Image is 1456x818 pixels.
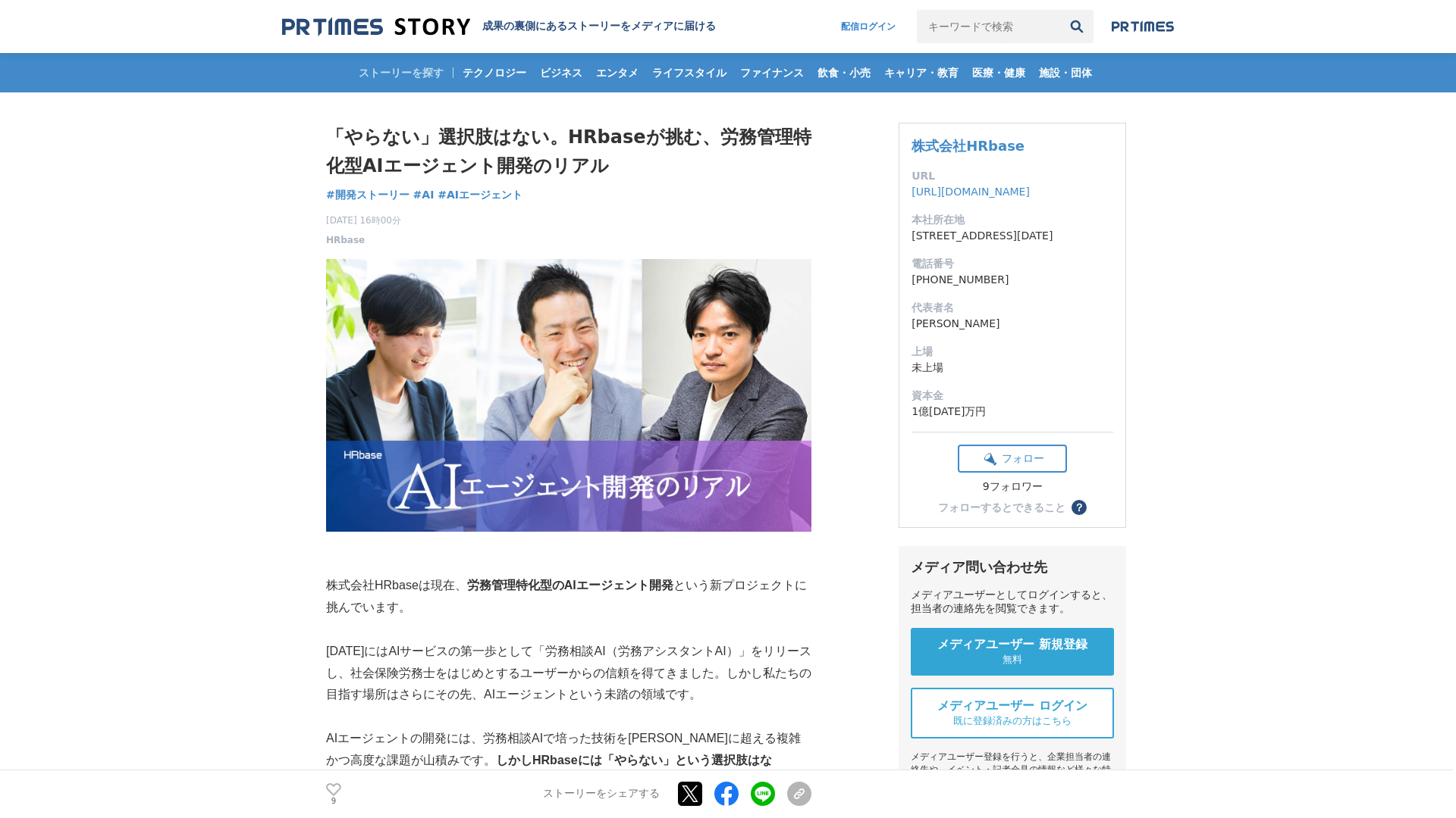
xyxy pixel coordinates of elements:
div: メディア問い合わせ先 [911,558,1114,576]
a: 医療・健康 [966,53,1031,92]
span: テクノロジー [457,66,532,80]
span: ？ [1074,502,1084,513]
a: #AI [413,187,435,203]
button: 検索 [1060,10,1094,43]
a: 成果の裏側にあるストーリーをメディアに届ける 成果の裏側にあるストーリーをメディアに届ける [282,17,716,37]
input: キーワードで検索 [917,10,1060,43]
a: 施設・団体 [1033,53,1098,92]
div: フォローするとできること [938,502,1065,513]
img: prtimes [1112,20,1174,33]
a: #開発ストーリー [326,187,409,203]
span: 施設・団体 [1033,66,1098,80]
dd: [STREET_ADDRESS][DATE] [912,228,1113,244]
strong: しかしHRbaseには「やらない」という選択肢はない･･･。 [326,754,772,788]
p: [DATE]にはAIサービスの第一歩として「労務相談AI（労務アシスタントAI）」をリリースし、社会保険労務士をはじめとするユーザーからの信頼を得てきました。しかし私たちの目指す場所はさらにその... [326,641,811,706]
span: #AIエージェント [438,188,522,201]
dd: [PERSON_NAME] [912,316,1113,332]
span: ビジネス [534,66,588,80]
a: キャリア・教育 [878,53,965,92]
dt: 上場 [912,344,1113,360]
a: メディアユーザー 新規登録 無料 [911,628,1114,676]
a: [URL][DOMAIN_NAME] [912,186,1030,198]
dd: 未上場 [912,360,1113,376]
a: HRbase [326,233,365,247]
span: #開発ストーリー [326,188,409,201]
a: #AIエージェント [438,187,522,203]
a: ビジネス [534,53,588,92]
dt: 電話番号 [912,256,1113,272]
img: thumbnail_60cac470-7190-11f0-a44f-0dbda82f12bc.png [326,259,811,532]
span: ファイナンス [734,66,810,80]
span: キャリア・教育 [878,66,965,80]
span: #AI [413,188,435,201]
dt: 本社所在地 [912,212,1113,228]
strong: 労務管理特化型のAIエージェント開発 [467,579,673,592]
dt: URL [912,168,1113,184]
a: テクノロジー [457,53,532,92]
img: 成果の裏側にあるストーリーをメディアに届ける [282,17,470,37]
span: エンタメ [590,66,645,80]
dd: 1億[DATE]万円 [912,404,1113,420]
h1: 「やらない」選択肢はない。HRbaseが挑む、労務管理特化型AIエージェント開発のリアル [326,123,811,181]
a: 株式会社HRbase [912,138,1025,154]
a: 飲食・小売 [811,53,877,92]
span: ライフスタイル [646,66,733,80]
h2: 成果の裏側にあるストーリーをメディアに届ける [482,20,716,33]
p: ストーリーをシェアする [543,788,660,801]
div: メディアユーザーとしてログインすると、担当者の連絡先を閲覧できます。 [911,589,1114,616]
a: ライフスタイル [646,53,733,92]
span: [DATE] 16時00分 [326,214,401,227]
span: 無料 [1003,653,1022,667]
span: 飲食・小売 [811,66,877,80]
p: 株式会社HRbaseは現在、 という新プロジェクトに挑んでいます。 [326,575,811,619]
span: 医療・健康 [966,66,1031,80]
a: ファイナンス [734,53,810,92]
button: ？ [1072,500,1087,515]
div: メディアユーザー登録を行うと、企業担当者の連絡先や、イベント・記者会見の情報など様々な特記情報を閲覧できます。 ※内容はストーリー・プレスリリースにより異なります。 [911,751,1114,815]
a: エンタメ [590,53,645,92]
span: メディアユーザー 新規登録 [937,637,1087,653]
span: 既に登録済みの方はこちら [953,714,1072,728]
dd: [PHONE_NUMBER] [912,272,1113,288]
div: 9フォロワー [958,480,1067,494]
dt: 代表者名 [912,300,1113,316]
dt: 資本金 [912,388,1113,404]
a: 配信ログイン [826,10,911,43]
p: 9 [326,798,341,805]
button: フォロー [958,445,1067,473]
p: AIエージェントの開発には、労務相談AIで培った技術を[PERSON_NAME]に超える複雑かつ高度な課題が山積みです。 [326,728,811,793]
span: メディアユーザー ログイン [937,698,1087,714]
a: メディアユーザー ログイン 既に登録済みの方はこちら [911,688,1114,738]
